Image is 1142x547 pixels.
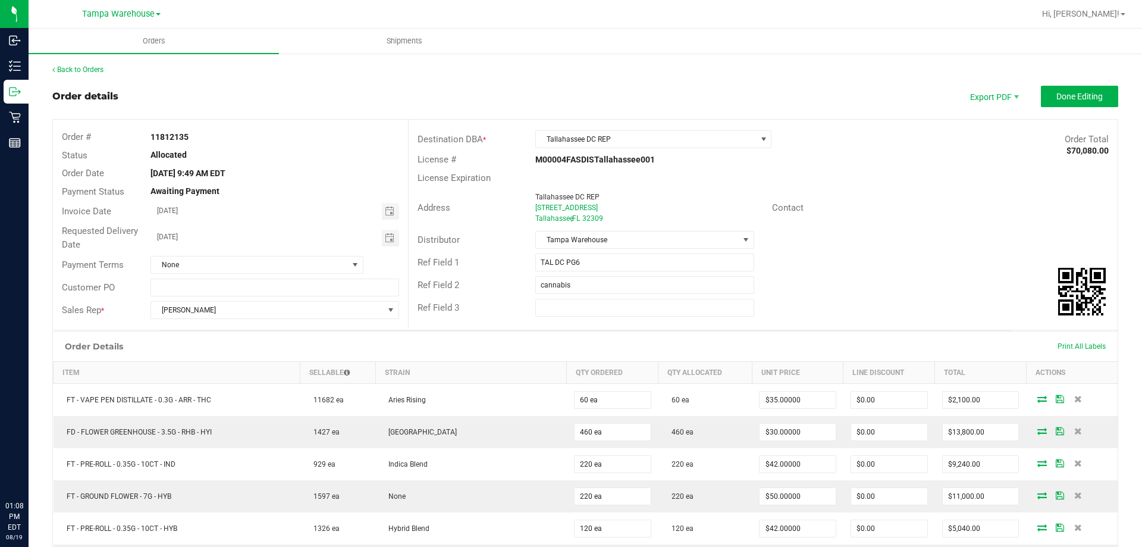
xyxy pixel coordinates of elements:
[772,202,804,213] span: Contact
[52,89,118,104] div: Order details
[9,35,21,46] inline-svg: Inbound
[1069,524,1087,531] span: Delete Order Detail
[62,305,101,315] span: Sales Rep
[1051,524,1069,531] span: Save Order Detail
[666,396,689,404] span: 60 ea
[535,214,573,223] span: Tallahassee
[371,36,438,46] span: Shipments
[61,396,211,404] span: FT - VAPE PEN DISTILLATE - 0.3G - ARR - THC
[418,280,459,290] span: Ref Field 2
[9,137,21,149] inline-svg: Reports
[418,154,456,165] span: License #
[62,168,104,179] span: Order Date
[5,501,23,533] p: 01:08 PM EDT
[535,193,600,201] span: Tallahassee DC REP
[575,488,651,505] input: 0
[943,520,1019,537] input: 0
[571,214,572,223] span: ,
[382,396,426,404] span: Aries Rising
[1042,9,1119,18] span: Hi, [PERSON_NAME]!
[1026,362,1118,384] th: Actions
[151,302,383,318] span: [PERSON_NAME]
[62,150,87,161] span: Status
[575,456,651,473] input: 0
[61,460,175,468] span: FT - PRE-ROLL - 0.35G - 10CT - IND
[29,29,279,54] a: Orders
[127,36,181,46] span: Orders
[1065,134,1109,145] span: Order Total
[1069,460,1087,467] span: Delete Order Detail
[1051,492,1069,499] span: Save Order Detail
[12,452,48,487] iframe: Resource center
[575,392,651,408] input: 0
[1051,427,1069,435] span: Save Order Detail
[375,362,567,384] th: Strain
[851,424,927,440] input: 0
[943,392,1019,408] input: 0
[382,203,399,220] span: Toggle calendar
[536,131,756,148] span: Tallahassee DC REP
[666,460,694,468] span: 220 ea
[1066,146,1109,155] strong: $70,080.00
[308,460,335,468] span: 929 ea
[851,520,927,537] input: 0
[308,396,344,404] span: 11682 ea
[536,232,738,248] span: Tampa Warehouse
[300,362,376,384] th: Sellable
[150,186,219,196] strong: Awaiting Payment
[760,488,836,505] input: 0
[382,492,406,501] span: None
[382,428,457,436] span: [GEOGRAPHIC_DATA]
[958,86,1029,107] span: Export PDF
[1051,395,1069,402] span: Save Order Detail
[62,186,124,197] span: Payment Status
[1069,492,1087,499] span: Delete Order Detail
[61,492,171,501] span: FT - GROUND FLOWER - 7G - HYB
[1056,92,1103,101] span: Done Editing
[1051,460,1069,467] span: Save Order Detail
[535,155,655,164] strong: M00004FASDISTallahassee001
[82,9,155,19] span: Tampa Warehouse
[65,342,123,351] h1: Order Details
[943,424,1019,440] input: 0
[760,456,836,473] input: 0
[5,533,23,542] p: 08/19
[851,488,927,505] input: 0
[943,488,1019,505] input: 0
[382,460,428,468] span: Indica Blend
[1058,268,1106,315] img: Scan me!
[62,226,138,250] span: Requested Delivery Date
[1041,86,1118,107] button: Done Editing
[308,428,340,436] span: 1427 ea
[62,260,124,270] span: Payment Terms
[666,524,694,533] span: 120 ea
[62,206,111,217] span: Invoice Date
[150,150,187,160] strong: Allocated
[575,520,651,537] input: 0
[382,230,399,246] span: Toggle calendar
[935,362,1027,384] th: Total
[62,132,91,142] span: Order #
[382,524,429,533] span: Hybrid Blend
[666,492,694,501] span: 220 ea
[150,168,225,178] strong: [DATE] 9:49 AM EDT
[150,132,189,142] strong: 11812135
[61,428,212,436] span: FD - FLOWER GREENHOUSE - 3.5G - RHB - HYI
[752,362,843,384] th: Unit Price
[851,392,927,408] input: 0
[843,362,935,384] th: Line Discount
[1058,268,1106,315] qrcode: 11812135
[61,524,177,533] span: FT - PRE-ROLL - 0.35G - 10CT - HYB
[418,173,491,183] span: License Expiration
[572,214,580,223] span: FL
[308,492,340,501] span: 1597 ea
[9,111,21,123] inline-svg: Retail
[760,424,836,440] input: 0
[151,257,348,273] span: None
[418,302,459,313] span: Ref Field 3
[52,65,103,74] a: Back to Orders
[658,362,752,384] th: Qty Allocated
[575,424,651,440] input: 0
[1069,395,1087,402] span: Delete Order Detail
[418,257,459,268] span: Ref Field 1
